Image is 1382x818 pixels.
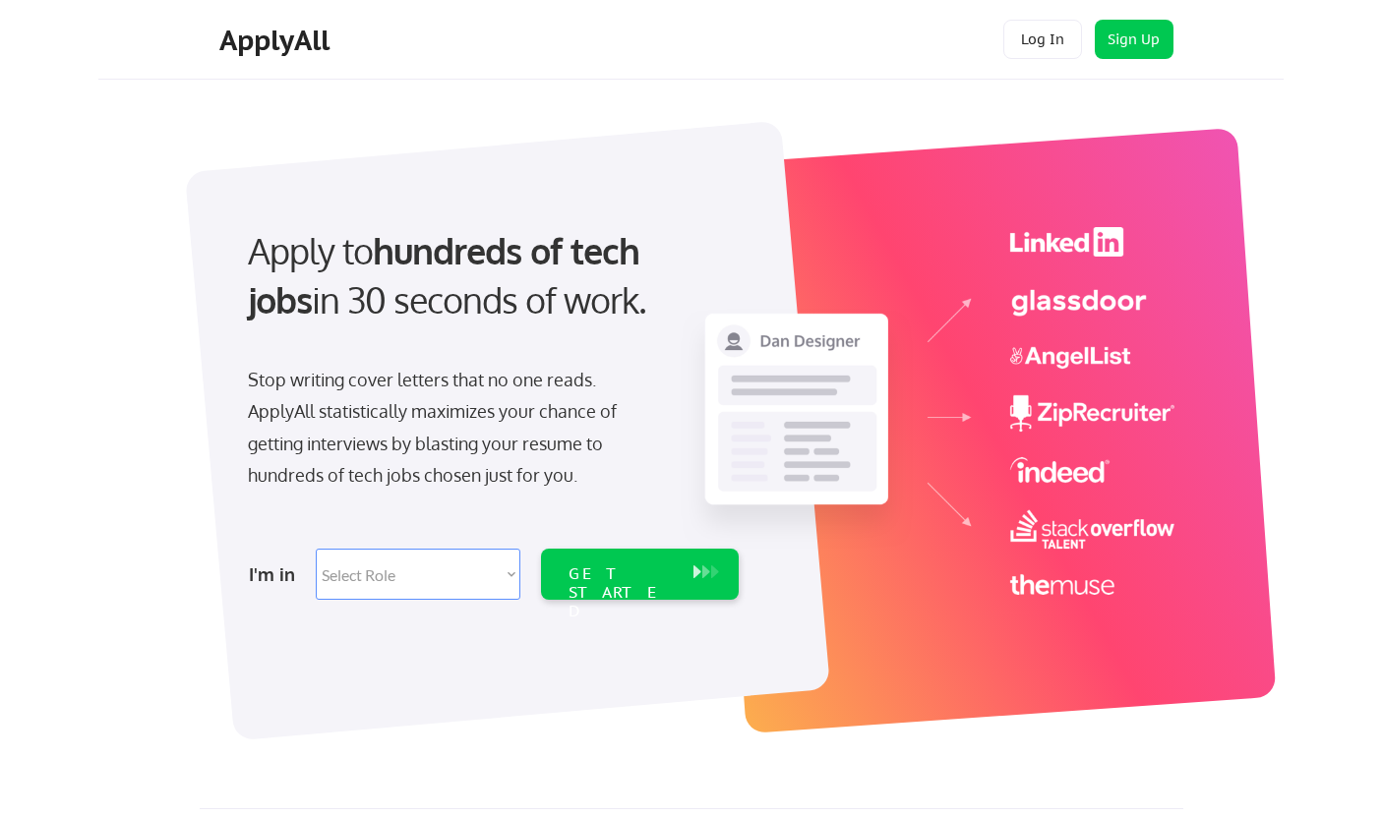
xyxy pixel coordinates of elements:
strong: hundreds of tech jobs [248,228,648,321]
div: GET STARTED [569,564,674,621]
div: Apply to in 30 seconds of work. [248,226,731,325]
div: ApplyAll [219,24,335,57]
button: Sign Up [1095,20,1173,59]
div: Stop writing cover letters that no one reads. ApplyAll statistically maximizes your chance of get... [248,364,652,492]
button: Log In [1003,20,1082,59]
div: I'm in [249,558,304,590]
